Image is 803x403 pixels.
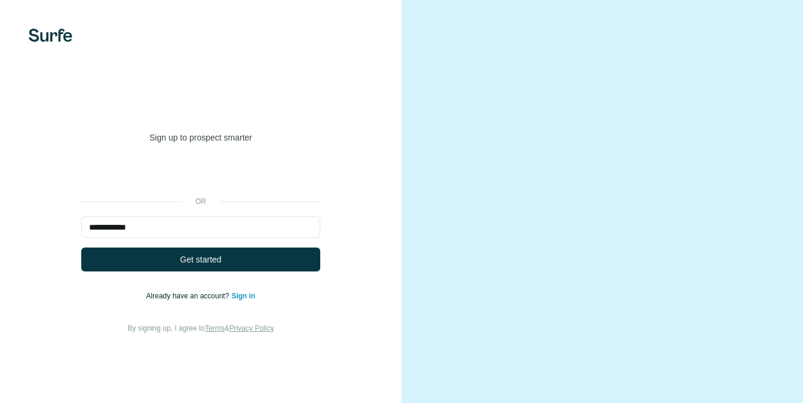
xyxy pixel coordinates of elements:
[81,81,320,129] h1: Welcome to [GEOGRAPHIC_DATA]
[81,132,320,144] p: Sign up to prospect smarter
[231,292,255,300] a: Sign in
[81,248,320,271] button: Get started
[205,324,225,332] a: Terms
[128,324,274,332] span: By signing up, I agree to &
[229,324,274,332] a: Privacy Policy
[182,196,220,207] p: or
[180,254,221,265] span: Get started
[146,292,232,300] span: Already have an account?
[29,29,72,42] img: Surfe's logo
[75,161,326,188] iframe: Sign in with Google Button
